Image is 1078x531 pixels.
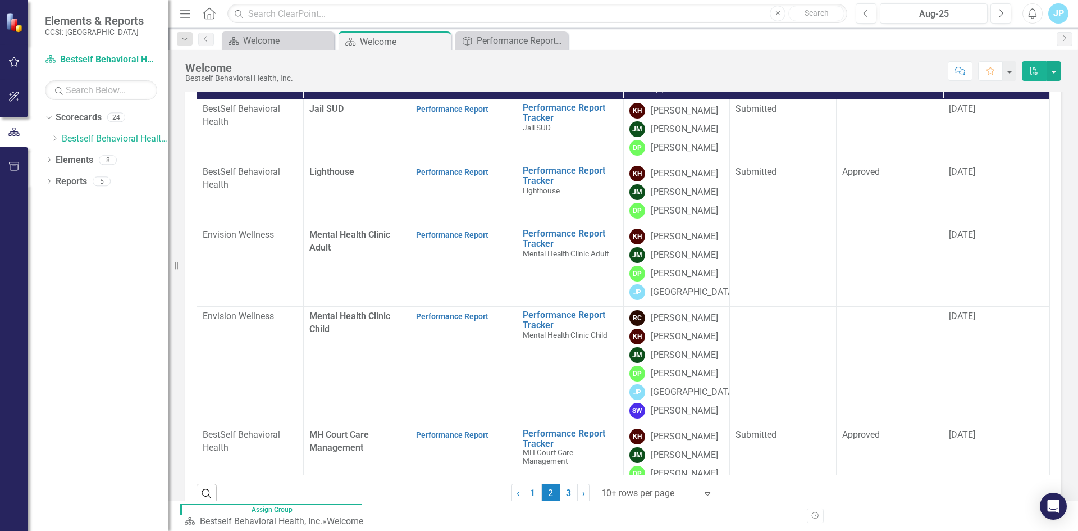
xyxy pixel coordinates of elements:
div: Welcome [327,516,363,527]
div: [PERSON_NAME] [651,312,718,325]
span: 2 [542,484,560,503]
div: 8 [99,155,117,165]
div: Welcome [243,34,331,48]
div: DP [629,140,645,156]
div: 24 [107,113,125,122]
div: [PERSON_NAME] [651,186,718,199]
div: Aug-25 [884,7,984,21]
p: BestSelf Behavioral Health [203,103,298,129]
div: KH [629,329,645,344]
td: Double-Click to Edit [730,99,837,162]
div: [PERSON_NAME] [651,449,718,462]
div: JM [629,347,645,363]
span: Submitted [736,429,776,440]
p: BestSelf Behavioral Health [203,429,298,455]
td: Double-Click to Edit Right Click for Context Menu [517,425,623,507]
a: Performance Report [416,167,488,176]
div: SW [629,403,645,419]
div: » [184,515,368,528]
div: [PERSON_NAME] [651,167,718,180]
div: [PERSON_NAME] [651,205,718,217]
td: Double-Click to Edit [837,99,943,162]
span: Mental Health Clinic Child [523,330,607,339]
p: Envision Wellness [203,229,298,242]
span: Mental Health Clinic Adult [523,249,609,258]
button: JP [1048,3,1068,24]
span: Submitted [736,103,776,114]
span: [DATE] [949,229,975,240]
div: [PERSON_NAME] [651,105,718,117]
td: Double-Click to Edit Right Click for Context Menu [517,99,623,162]
div: [GEOGRAPHIC_DATA] [651,386,736,399]
div: JP [629,384,645,400]
a: Performance Report Tracker [458,34,565,48]
span: [DATE] [949,429,975,440]
div: [GEOGRAPHIC_DATA] [651,286,736,299]
div: Performance Report Tracker [477,34,565,48]
div: JM [629,184,645,200]
div: KH [629,229,645,244]
div: DP [629,466,645,482]
p: Envision Wellness [203,310,298,323]
span: Elements & Reports [45,14,144,28]
input: Search Below... [45,80,157,100]
a: Bestself Behavioral Health, Inc. [200,516,322,527]
a: Performance Report [416,312,488,321]
td: Double-Click to Edit [837,307,943,425]
div: KH [629,166,645,181]
div: DP [629,266,645,282]
span: ‹ [517,488,519,498]
a: Performance Report Tracker [523,310,618,330]
span: Jail SUD [523,123,551,132]
span: Approved [842,429,880,440]
span: [DATE] [949,166,975,177]
p: BestSelf Behavioral Health [203,166,298,192]
div: Welcome [185,62,293,74]
input: Search ClearPoint... [227,4,847,24]
div: [PERSON_NAME] [651,430,718,443]
div: [PERSON_NAME] [651,249,718,262]
td: Double-Click to Edit Right Click for Context Menu [517,307,623,425]
a: Reports [56,175,87,188]
div: [PERSON_NAME] [651,267,718,280]
a: Bestself Behavioral Health, Inc. [62,133,168,146]
div: Bestself Behavioral Health, Inc. [185,74,293,83]
div: [PERSON_NAME] [651,330,718,343]
span: [DATE] [949,103,975,114]
td: Double-Click to Edit Right Click for Context Menu [517,162,623,225]
a: Performance Report Tracker [523,103,618,122]
td: Double-Click to Edit [730,162,837,225]
td: Double-Click to Edit [730,307,837,425]
a: Performance Report Tracker [523,229,618,248]
a: 1 [524,484,542,503]
span: Lighthouse [523,186,560,195]
td: Double-Click to Edit [837,162,943,225]
button: Search [788,6,844,21]
div: JP [629,284,645,300]
div: RC [629,310,645,326]
div: Welcome [360,35,448,49]
div: [PERSON_NAME] [651,230,718,243]
td: Double-Click to Edit Right Click for Context Menu [517,225,623,307]
span: MH Court Care Management [523,448,573,465]
span: › [582,488,585,498]
div: KH [629,103,645,119]
a: Performance Report [416,105,488,114]
a: Performance Report Tracker [523,429,618,448]
span: Assign Group [180,504,362,515]
span: Search [805,8,829,17]
a: 3 [560,484,578,503]
div: Open Intercom Messenger [1040,493,1067,520]
a: Elements [56,154,93,167]
span: Submitted [736,166,776,177]
a: Scorecards [56,111,102,124]
td: Double-Click to Edit [730,225,837,307]
div: JM [629,447,645,463]
div: DP [629,203,645,219]
td: Double-Click to Edit [730,425,837,507]
div: JM [629,121,645,137]
a: Performance Report Tracker [523,166,618,185]
a: Welcome [225,34,331,48]
div: [PERSON_NAME] [651,405,718,417]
